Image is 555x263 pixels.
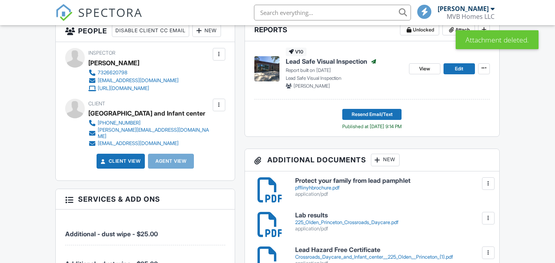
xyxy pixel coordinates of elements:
[295,254,490,260] div: Crossroads_Daycare_and_Infant_center__225_Olden__Princeton_(1).pdf
[456,30,539,49] div: Attachment deleted.
[88,101,105,107] span: Client
[56,20,234,42] h3: People
[98,140,179,147] div: [EMAIL_ADDRESS][DOMAIN_NAME]
[254,5,411,20] input: Search everything...
[56,189,234,210] h3: Services & Add ons
[295,219,490,226] div: 225_Olden_Princeton_Crossroads_Daycare.pdf
[55,4,73,21] img: The Best Home Inspection Software - Spectora
[295,226,490,232] div: application/pdf
[295,177,490,197] a: Protect your family from lead pamphlet pfflinyhbrochure.pdf application/pdf
[88,50,115,56] span: Inspector
[88,140,210,147] a: [EMAIL_ADDRESS][DOMAIN_NAME]
[55,11,142,27] a: SPECTORA
[295,191,490,197] div: application/pdf
[438,5,489,13] div: [PERSON_NAME]
[65,230,158,238] span: Additional - dust wipe - $25.00
[88,69,179,77] a: 7326620798
[98,127,210,140] div: [PERSON_NAME][EMAIL_ADDRESS][DOMAIN_NAME]
[78,4,142,20] span: SPECTORA
[295,177,490,184] h6: Protect your family from lead pamphlet
[98,85,149,92] div: [URL][DOMAIN_NAME]
[88,77,179,85] a: [EMAIL_ADDRESS][DOMAIN_NAME]
[371,154,400,166] div: New
[88,57,139,69] div: [PERSON_NAME]
[295,185,490,191] div: pfflinyhbrochure.pdf
[98,120,141,126] div: [PHONE_NUMBER]
[88,119,210,127] a: [PHONE_NUMBER]
[447,13,495,20] div: MVB Homes LLC
[98,70,128,76] div: 7326620798
[88,127,210,140] a: [PERSON_NAME][EMAIL_ADDRESS][DOMAIN_NAME]
[295,212,490,232] a: Lab results 225_Olden_Princeton_Crossroads_Daycare.pdf application/pdf
[65,215,225,245] li: Service: Additional - dust wipe
[192,24,221,37] div: New
[88,85,179,92] a: [URL][DOMAIN_NAME]
[295,246,490,254] h6: Lead Hazard Free Certificate
[245,149,499,171] h3: Additional Documents
[99,157,141,165] a: Client View
[88,107,205,119] div: [GEOGRAPHIC_DATA] and Infant center
[112,24,189,37] div: Disable Client CC Email
[98,77,179,84] div: [EMAIL_ADDRESS][DOMAIN_NAME]
[295,212,490,219] h6: Lab results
